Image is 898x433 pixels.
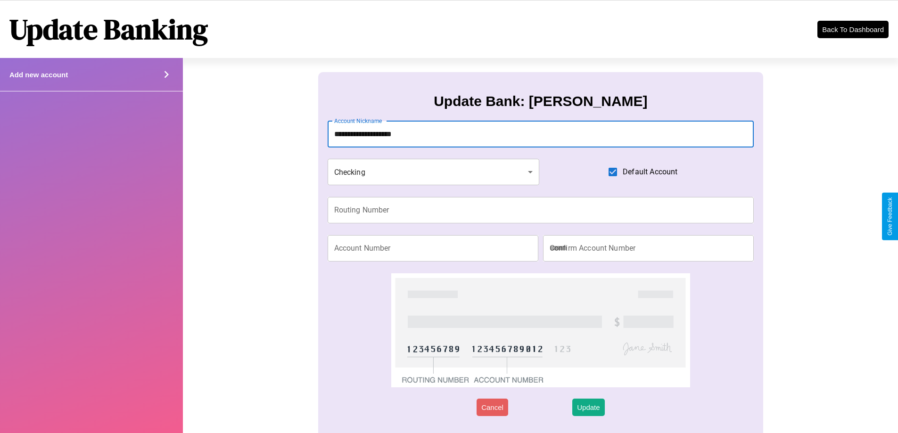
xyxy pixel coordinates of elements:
button: Cancel [477,399,508,416]
button: Back To Dashboard [817,21,889,38]
div: Give Feedback [887,197,893,236]
button: Update [572,399,604,416]
h1: Update Banking [9,10,208,49]
h3: Update Bank: [PERSON_NAME] [434,93,647,109]
h4: Add new account [9,71,68,79]
img: check [391,273,690,387]
label: Account Nickname [334,117,382,125]
span: Default Account [623,166,677,178]
div: Checking [328,159,540,185]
